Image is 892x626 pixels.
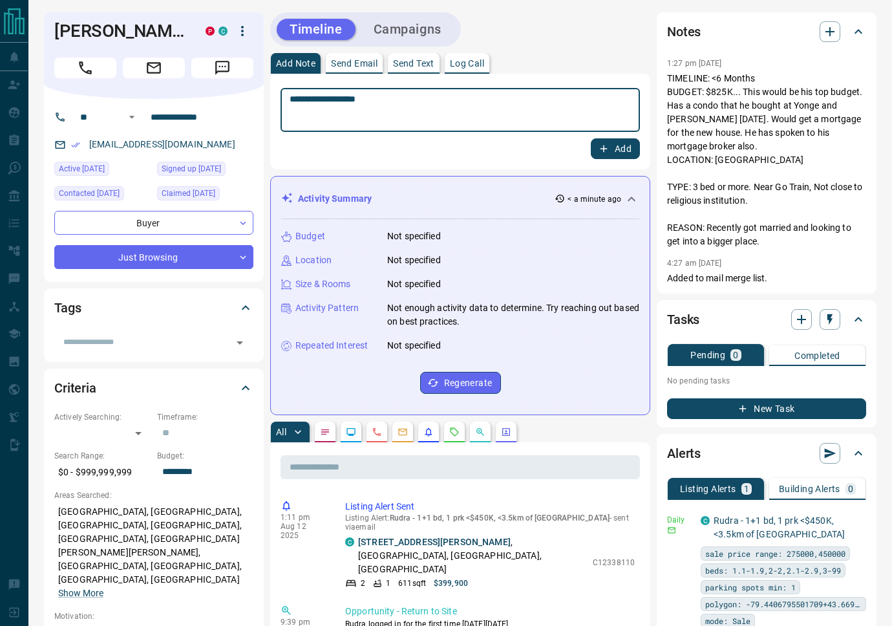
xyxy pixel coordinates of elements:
[387,339,441,352] p: Not specified
[123,58,185,78] span: Email
[744,484,749,493] p: 1
[423,427,434,437] svg: Listing Alerts
[667,526,676,535] svg: Email
[71,140,80,149] svg: Email Verified
[54,372,253,404] div: Criteria
[54,292,253,323] div: Tags
[705,598,862,610] span: polygon: -79.4406795501709+43.6691754021622,-79.42059516906738+43.62992507126933,-79.395017623901...
[358,535,586,576] p: , [GEOGRAPHIC_DATA], [GEOGRAPHIC_DATA], [GEOGRAPHIC_DATA]
[54,211,253,235] div: Buyer
[54,58,116,78] span: Call
[157,450,253,462] p: Budget:
[358,537,511,547] a: [STREET_ADDRESS][PERSON_NAME]
[449,427,460,437] svg: Requests
[387,277,441,291] p: Not specified
[191,58,253,78] span: Message
[568,193,621,205] p: < a minute ago
[667,21,701,42] h2: Notes
[387,301,639,329] p: Not enough activity data to determine. Try reaching out based on best practices.
[59,187,120,200] span: Contacted [DATE]
[295,230,325,243] p: Budget
[667,438,866,469] div: Alerts
[54,411,151,423] p: Actively Searching:
[157,186,253,204] div: Thu Mar 09 2017
[398,427,408,437] svg: Emails
[434,577,468,589] p: $399,900
[501,427,511,437] svg: Agent Actions
[345,605,635,618] p: Opportunity - Return to Site
[218,27,228,36] div: condos.ca
[475,427,485,437] svg: Opportunities
[591,138,640,159] button: Add
[667,259,722,268] p: 4:27 am [DATE]
[162,187,215,200] span: Claimed [DATE]
[667,72,866,248] p: TIMELINE: <6 Months BUDGET: $825K... This would be his top budget. Has a condo that he bought at ...
[54,245,253,269] div: Just Browsing
[54,162,151,180] div: Mon Aug 11 2025
[680,484,736,493] p: Listing Alerts
[667,371,866,391] p: No pending tasks
[361,19,454,40] button: Campaigns
[733,351,738,360] p: 0
[295,301,359,315] p: Activity Pattern
[231,334,249,352] button: Open
[398,577,426,589] p: 611 sqft
[295,277,351,291] p: Size & Rooms
[277,19,356,40] button: Timeline
[54,450,151,462] p: Search Range:
[320,427,330,437] svg: Notes
[848,484,853,493] p: 0
[705,547,845,560] span: sale price range: 275000,450000
[714,515,845,539] a: Rudra - 1+1 bd, 1 prk <$450K, <3.5km of [GEOGRAPHIC_DATA]
[281,522,326,540] p: Aug 12 2025
[295,339,368,352] p: Repeated Interest
[361,577,365,589] p: 2
[386,577,390,589] p: 1
[387,254,441,267] p: Not specified
[295,254,332,267] p: Location
[54,462,151,483] p: $0 - $999,999,999
[345,537,354,546] div: condos.ca
[157,162,253,180] div: Thu Mar 09 2017
[667,514,693,526] p: Daily
[281,187,639,211] div: Activity Summary< a minute ago
[276,427,286,437] p: All
[420,372,501,394] button: Regenerate
[387,230,441,243] p: Not specified
[157,411,253,423] p: Timeframe:
[54,610,253,622] p: Motivation:
[281,513,326,522] p: 1:11 pm
[705,581,796,594] span: parking spots min: 1
[794,351,840,360] p: Completed
[346,427,356,437] svg: Lead Browsing Activity
[390,513,610,523] span: Rudra - 1+1 bd, 1 prk <$450K, <3.5km of [GEOGRAPHIC_DATA]
[89,139,235,149] a: [EMAIL_ADDRESS][DOMAIN_NAME]
[779,484,840,493] p: Building Alerts
[393,59,434,68] p: Send Text
[667,443,701,464] h2: Alerts
[54,378,96,398] h2: Criteria
[54,490,253,501] p: Areas Searched:
[54,501,253,604] p: [GEOGRAPHIC_DATA], [GEOGRAPHIC_DATA], [GEOGRAPHIC_DATA], [GEOGRAPHIC_DATA], [GEOGRAPHIC_DATA], [G...
[450,59,484,68] p: Log Call
[54,21,186,41] h1: [PERSON_NAME]
[593,557,635,568] p: C12338110
[162,162,221,175] span: Signed up [DATE]
[667,16,866,47] div: Notes
[54,186,151,204] div: Mon May 11 2020
[667,272,866,285] p: Added to mail merge list.
[667,304,866,335] div: Tasks
[667,309,699,330] h2: Tasks
[276,59,315,68] p: Add Note
[345,513,635,532] p: Listing Alert : - sent via email
[705,564,841,577] span: beds: 1.1-1.9,2-2,2.1-2.9,3-99
[54,297,81,318] h2: Tags
[667,59,722,68] p: 1:27 pm [DATE]
[701,516,710,525] div: condos.ca
[667,398,866,419] button: New Task
[690,351,725,360] p: Pending
[124,109,140,125] button: Open
[345,500,635,513] p: Listing Alert Sent
[206,27,215,36] div: property.ca
[331,59,377,68] p: Send Email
